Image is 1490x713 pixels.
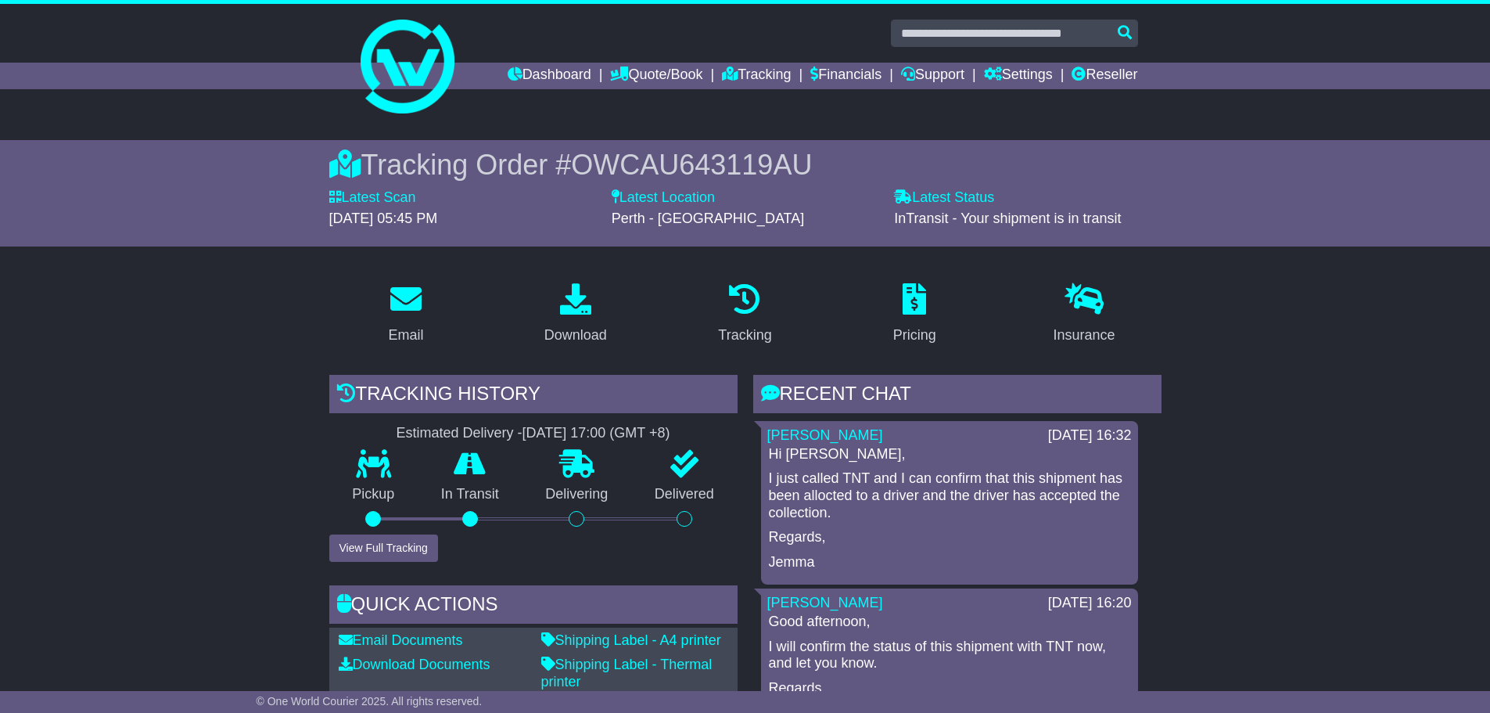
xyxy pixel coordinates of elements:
a: Shipping Label - Thermal printer [541,657,713,690]
a: Shipping Label - A4 printer [541,632,721,648]
a: [PERSON_NAME] [767,595,883,610]
p: Regards, [769,529,1130,546]
span: OWCAU643119AU [571,149,812,181]
a: Tracking [722,63,791,89]
div: Quick Actions [329,585,738,628]
div: [DATE] 16:20 [1048,595,1132,612]
a: Reseller [1072,63,1137,89]
span: Perth - [GEOGRAPHIC_DATA] [612,211,804,226]
a: Email [378,278,433,351]
a: Quote/Book [610,63,702,89]
p: Delivering [522,486,632,503]
p: I will confirm the status of this shipment with TNT now, and let you know. [769,639,1130,672]
div: Tracking history [329,375,738,417]
div: [DATE] 16:32 [1048,427,1132,445]
div: Estimated Delivery - [329,425,738,442]
p: Pickup [329,486,418,503]
p: Good afternoon, [769,614,1130,631]
div: Tracking Order # [329,148,1161,182]
a: Pricing [883,278,946,351]
a: Download Documents [339,657,490,672]
label: Latest Location [612,189,715,207]
a: Financials [810,63,881,89]
label: Latest Scan [329,189,416,207]
div: Download [544,325,607,346]
a: Insurance [1043,278,1126,351]
span: InTransit - Your shipment is in transit [894,211,1121,226]
p: In Transit [418,486,522,503]
button: View Full Tracking [329,535,438,562]
div: Insurance [1054,325,1115,346]
span: [DATE] 05:45 PM [329,211,438,226]
div: [DATE] 17:00 (GMT +8) [522,425,670,442]
a: Support [901,63,964,89]
div: Tracking [718,325,771,346]
p: Hi [PERSON_NAME], [769,446,1130,463]
p: Jemma [769,554,1130,571]
p: I just called TNT and I can confirm that this shipment has been allocted to a driver and the driv... [769,470,1130,521]
div: Pricing [893,325,936,346]
a: Tracking [708,278,781,351]
a: Dashboard [508,63,591,89]
label: Latest Status [894,189,994,207]
a: Download [534,278,617,351]
a: Settings [984,63,1053,89]
span: © One World Courier 2025. All rights reserved. [257,695,483,708]
a: Email Documents [339,632,463,648]
div: RECENT CHAT [753,375,1161,417]
p: Regards, [769,680,1130,697]
a: [PERSON_NAME] [767,427,883,443]
p: Delivered [631,486,738,503]
div: Email [388,325,423,346]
